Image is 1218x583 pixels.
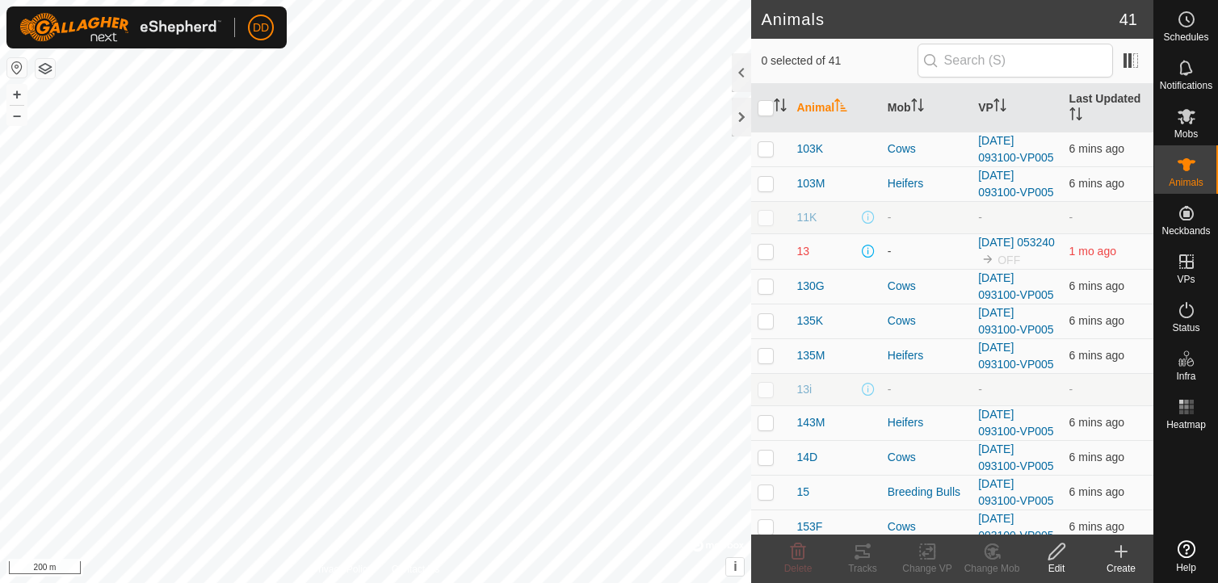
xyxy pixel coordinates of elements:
a: [DATE] 093100-VP005 [978,134,1053,164]
span: 143M [796,414,825,431]
span: Schedules [1163,32,1208,42]
span: 103K [796,141,823,157]
a: [DATE] 093100-VP005 [978,341,1053,371]
p-sorticon: Activate to sort [911,101,924,114]
span: 135M [796,347,825,364]
p-sorticon: Activate to sort [834,101,847,114]
span: 13i [796,381,812,398]
div: Heifers [888,175,965,192]
img: Gallagher Logo [19,13,221,42]
div: Cows [888,518,965,535]
a: Privacy Policy [312,562,372,577]
span: 41 [1119,7,1137,31]
div: - [888,381,965,398]
span: DD [253,19,269,36]
th: VP [972,84,1062,132]
input: Search (S) [918,44,1113,78]
span: Mobs [1174,129,1198,139]
button: Reset Map [7,58,27,78]
img: to [981,253,994,266]
span: 29 Sept 2025, 12:33 pm [1069,485,1124,498]
button: i [726,558,744,576]
span: Animals [1169,178,1203,187]
span: 29 Sept 2025, 12:33 pm [1069,177,1124,190]
a: [DATE] 053240 [978,236,1055,249]
span: 14D [796,449,817,466]
span: 29 Sept 2025, 12:33 pm [1069,279,1124,292]
span: 29 Sept 2025, 12:33 pm [1069,349,1124,362]
div: Breeding Bulls [888,484,965,501]
p-sorticon: Activate to sort [993,101,1006,114]
div: Cows [888,278,965,295]
span: Status [1172,323,1199,333]
span: Infra [1176,371,1195,381]
span: 0 selected of 41 [761,52,917,69]
div: Heifers [888,414,965,431]
span: i [733,560,737,573]
div: - [888,243,965,260]
a: [DATE] 093100-VP005 [978,271,1053,301]
div: Cows [888,141,965,157]
span: 13 [796,243,809,260]
th: Animal [790,84,880,132]
span: 29 Sept 2025, 12:33 pm [1069,416,1124,429]
span: 29 Sept 2025, 12:33 pm [1069,142,1124,155]
button: + [7,85,27,104]
p-sorticon: Activate to sort [1069,110,1082,123]
span: Heatmap [1166,420,1206,430]
span: OFF [997,254,1020,266]
button: – [7,106,27,125]
span: 29 Sept 2025, 12:33 pm [1069,451,1124,463]
a: [DATE] 093100-VP005 [978,512,1053,542]
a: [DATE] 093100-VP005 [978,408,1053,438]
span: 153F [796,518,822,535]
h2: Animals [761,10,1119,29]
th: Mob [881,84,972,132]
div: Change Mob [960,561,1024,576]
div: Heifers [888,347,965,364]
th: Last Updated [1063,84,1153,132]
span: 15 [796,484,809,501]
a: [DATE] 093100-VP005 [978,169,1053,199]
div: - [888,209,965,226]
span: Notifications [1160,81,1212,90]
span: Neckbands [1161,226,1210,236]
span: - [1069,211,1073,224]
p-sorticon: Activate to sort [774,101,787,114]
app-display-virtual-paddock-transition: - [978,383,982,396]
span: Delete [784,563,813,574]
span: 11K [796,209,817,226]
span: 135K [796,312,823,329]
div: Cows [888,312,965,329]
a: Contact Us [392,562,439,577]
span: 23 Aug 2025, 9:33 am [1069,245,1116,258]
span: 103M [796,175,825,192]
a: [DATE] 093100-VP005 [978,477,1053,507]
div: Change VP [895,561,960,576]
span: 130G [796,278,824,295]
span: 29 Sept 2025, 12:33 pm [1069,314,1124,327]
span: Help [1176,563,1196,573]
span: 29 Sept 2025, 12:33 pm [1069,520,1124,533]
div: Tracks [830,561,895,576]
a: Help [1154,534,1218,579]
div: Edit [1024,561,1089,576]
div: Create [1089,561,1153,576]
div: Cows [888,449,965,466]
span: - [1069,383,1073,396]
button: Map Layers [36,59,55,78]
a: [DATE] 093100-VP005 [978,442,1053,472]
span: VPs [1177,275,1195,284]
app-display-virtual-paddock-transition: - [978,211,982,224]
a: [DATE] 093100-VP005 [978,306,1053,336]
